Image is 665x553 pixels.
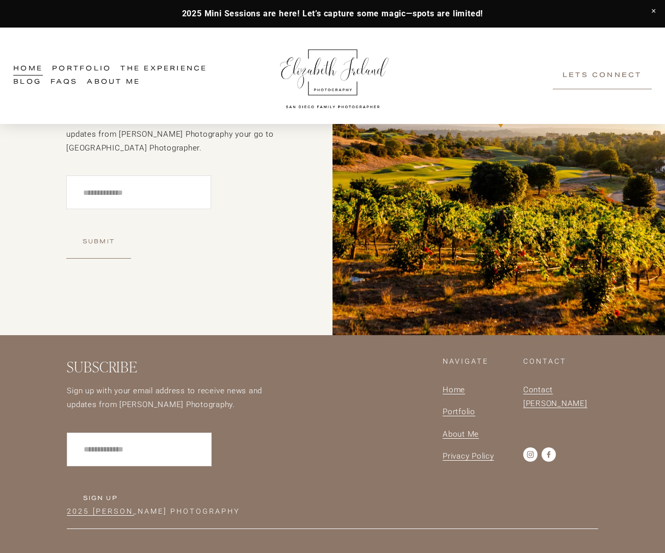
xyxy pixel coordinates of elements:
a: Instagram [523,447,538,462]
a: Facebook [542,447,556,462]
a: Blog [13,76,41,89]
span: Portfolio [443,407,475,416]
button: Submit [66,225,131,259]
p: Sign up with your email address to receive news and updates from [PERSON_NAME] Photography your g... [66,113,279,155]
span: Submit [83,236,114,248]
a: Portfolio [52,63,111,76]
h4: Contact [523,357,598,367]
a: About Me [443,428,479,441]
button: Sign Up [67,483,134,516]
p: Sign up with your email address to receive news and updates from [PERSON_NAME] Photography. [67,384,276,412]
a: Contact [PERSON_NAME] [523,383,598,411]
h2: Subscribe [67,357,276,376]
a: Privacy Policy [443,449,494,463]
h4: 2025 [PERSON_NAME] Photography [67,507,383,517]
a: FAQs [50,76,78,89]
span: Sign Up [83,492,117,505]
img: Elizabeth Ireland Photography San Diego Family Photographer [274,40,392,112]
a: folder dropdown [120,63,207,76]
a: Home [443,383,465,397]
a: Home [13,63,43,76]
a: Lets Connect [553,63,652,89]
span: The Experience [120,63,207,75]
a: Portfolio [443,405,475,419]
h4: NavigatE [443,357,518,367]
a: About Me [87,76,140,89]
